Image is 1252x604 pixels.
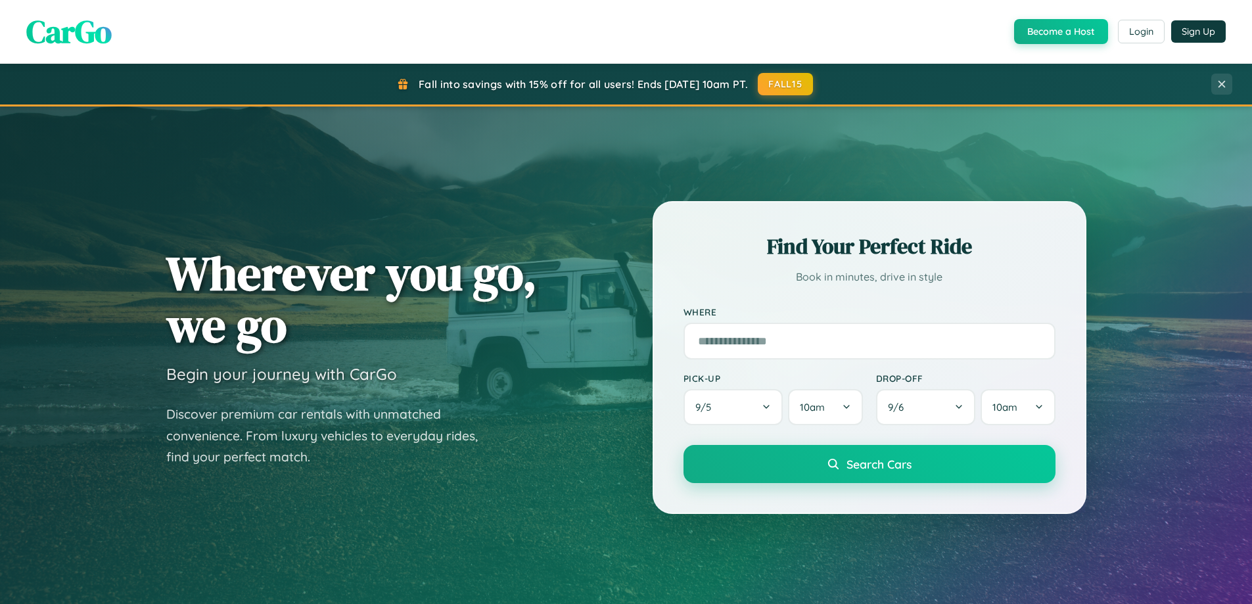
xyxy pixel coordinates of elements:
[166,247,537,351] h1: Wherever you go, we go
[1118,20,1165,43] button: Login
[695,401,718,413] span: 9 / 5
[684,232,1055,261] h2: Find Your Perfect Ride
[981,389,1055,425] button: 10am
[26,10,112,53] span: CarGo
[846,457,912,471] span: Search Cars
[684,373,863,384] label: Pick-up
[1014,19,1108,44] button: Become a Host
[684,445,1055,483] button: Search Cars
[800,401,825,413] span: 10am
[684,306,1055,317] label: Where
[788,389,862,425] button: 10am
[888,401,910,413] span: 9 / 6
[684,389,783,425] button: 9/5
[419,78,748,91] span: Fall into savings with 15% off for all users! Ends [DATE] 10am PT.
[166,364,397,384] h3: Begin your journey with CarGo
[758,73,813,95] button: FALL15
[1171,20,1226,43] button: Sign Up
[876,373,1055,384] label: Drop-off
[876,389,976,425] button: 9/6
[992,401,1017,413] span: 10am
[684,267,1055,287] p: Book in minutes, drive in style
[166,404,495,468] p: Discover premium car rentals with unmatched convenience. From luxury vehicles to everyday rides, ...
